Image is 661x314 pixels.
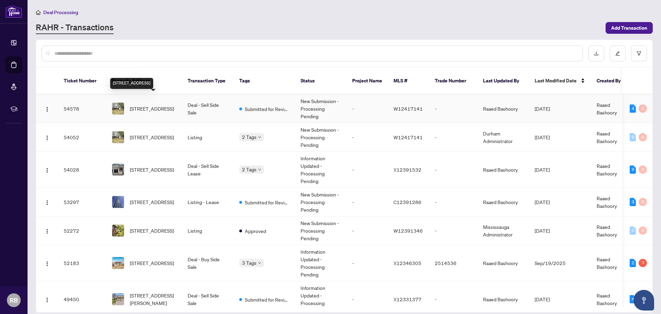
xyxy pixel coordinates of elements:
div: 0 [639,198,647,206]
span: Last Modified Date [535,77,577,84]
button: filter [631,45,647,61]
button: Logo [42,103,53,114]
button: Logo [42,257,53,269]
span: [STREET_ADDRESS] [130,227,174,234]
button: Logo [42,164,53,175]
th: MLS # [388,68,429,94]
img: thumbnail-img [112,225,124,236]
img: Logo [44,135,50,141]
span: X12346305 [394,260,421,266]
img: logo [6,5,22,18]
td: Deal - Buy Side Sale [182,245,234,281]
span: 3 Tags [242,259,256,267]
td: Mississauga Administrator [478,216,529,245]
th: Last Modified Date [529,68,591,94]
td: New Submission - Processing Pending [295,216,347,245]
td: New Submission - Processing Pending [295,123,347,152]
td: - [429,188,478,216]
span: Add Transaction [611,22,647,33]
td: - [347,216,388,245]
span: [STREET_ADDRESS] [130,105,174,112]
td: - [347,94,388,123]
span: W12391346 [394,227,423,234]
span: down [258,135,261,139]
td: - [429,216,478,245]
th: Tags [234,68,295,94]
img: thumbnail-img [112,131,124,143]
button: Logo [42,132,53,143]
span: Submitted for Review [245,296,290,303]
td: - [429,94,478,123]
th: Property Address [106,68,182,94]
div: 0 [630,133,636,141]
span: X12331377 [394,296,421,302]
button: download [588,45,604,61]
div: [STREET_ADDRESS] [110,78,153,89]
span: [STREET_ADDRESS][PERSON_NAME] [130,292,177,307]
td: Raaed Bashoory [478,94,529,123]
th: Status [295,68,347,94]
img: Logo [44,229,50,234]
span: [DATE] [535,296,550,302]
span: Sep/19/2025 [535,260,566,266]
span: [STREET_ADDRESS] [130,259,174,267]
div: 2 [630,259,636,267]
img: Logo [44,168,50,173]
span: Raaed Bashoory [597,163,617,176]
span: Raaed Bashoory [597,102,617,115]
th: Trade Number [429,68,478,94]
td: - [347,188,388,216]
td: 2514536 [429,245,478,281]
span: [DATE] [535,105,550,112]
img: Logo [44,107,50,112]
img: Logo [44,261,50,266]
img: thumbnail-img [112,293,124,305]
img: thumbnail-img [112,103,124,114]
td: New Submission - Processing Pending [295,94,347,123]
td: 54028 [58,152,106,188]
a: RAHR - Transactions [36,22,114,34]
img: thumbnail-img [112,164,124,175]
span: filter [637,51,641,56]
img: Logo [44,297,50,303]
img: thumbnail-img [112,257,124,269]
span: W12417141 [394,105,423,112]
span: 2 Tags [242,133,256,141]
td: - [347,123,388,152]
td: 54578 [58,94,106,123]
td: Raaed Bashoory [478,152,529,188]
div: 0 [630,226,636,235]
span: Approved [245,227,266,235]
td: Deal - Sell Side Lease [182,152,234,188]
span: Raaed Bashoory [597,195,617,209]
td: 53297 [58,188,106,216]
td: Durham Administrator [478,123,529,152]
button: edit [610,45,626,61]
span: X12391532 [394,166,421,173]
td: Listing - Lease [182,188,234,216]
span: download [594,51,599,56]
button: Add Transaction [606,22,653,34]
img: thumbnail-img [112,196,124,208]
td: - [429,152,478,188]
td: - [347,152,388,188]
span: W12417141 [394,134,423,140]
div: 4 [630,295,636,303]
span: [DATE] [535,134,550,140]
td: Raaed Bashoory [478,188,529,216]
span: home [36,10,41,15]
span: [DATE] [535,199,550,205]
div: 3 [630,198,636,206]
span: [DATE] [535,166,550,173]
td: Listing [182,216,234,245]
span: Submitted for Review [245,105,290,113]
span: [STREET_ADDRESS] [130,166,174,173]
td: New Submission - Processing Pending [295,188,347,216]
span: Raaed Bashoory [597,292,617,306]
td: Raaed Bashoory [478,245,529,281]
td: - [347,245,388,281]
td: 52272 [58,216,106,245]
span: [DATE] [535,227,550,234]
span: Raaed Bashoory [597,130,617,144]
div: 0 [639,133,647,141]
